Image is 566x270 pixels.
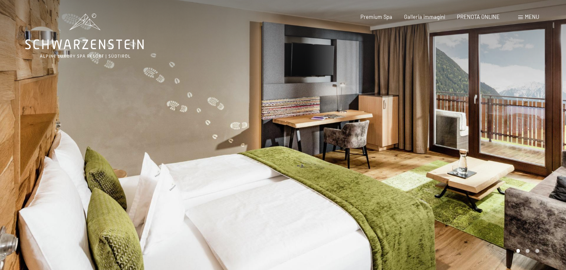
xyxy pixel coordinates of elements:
[404,13,445,20] a: Galleria immagini
[457,13,500,20] a: PRENOTA ONLINE
[525,13,539,20] span: Menu
[360,13,392,20] a: Premium Spa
